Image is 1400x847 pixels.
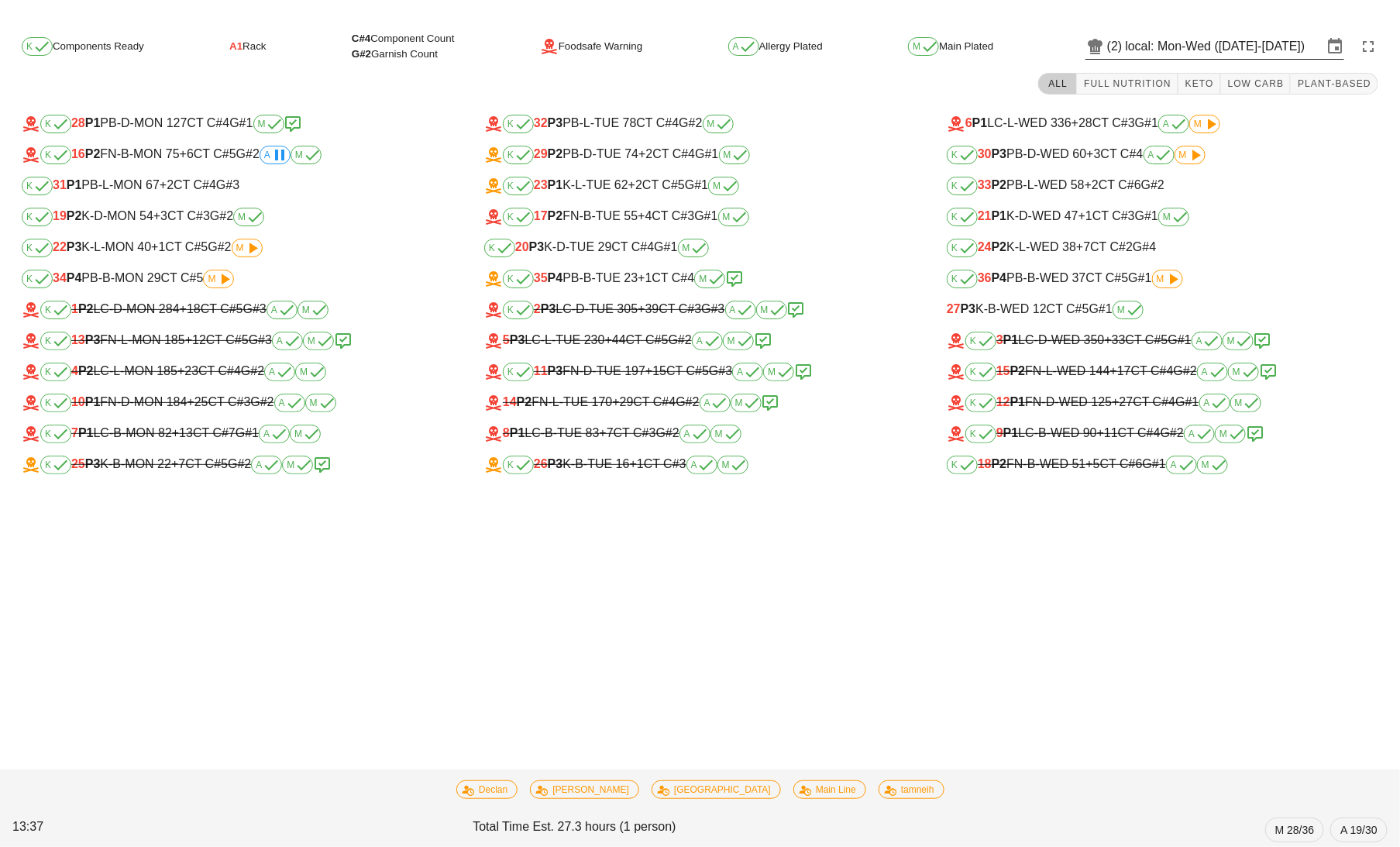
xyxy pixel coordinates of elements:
span: M [1233,367,1254,377]
div: FN-L-MON 185 CT C#5 [22,332,453,350]
span: K [507,460,529,470]
span: 4 [71,364,78,377]
span: G#1 [654,240,677,253]
div: PB-L-MON 67 CT C#4 [22,177,453,195]
span: A1 [229,39,243,54]
span: +27 [1112,395,1133,408]
span: 7 [71,426,78,439]
b: P3 [85,333,101,346]
b: P2 [1010,364,1026,377]
span: G#1 [695,147,718,160]
span: 10 [71,395,85,408]
span: G#2 [352,48,371,60]
span: M [1227,336,1249,346]
span: G#1 [1175,395,1199,408]
span: G#4 [1133,240,1156,253]
span: G#1 [1128,271,1151,284]
span: +18 [180,302,201,315]
span: +3 [153,209,167,222]
div: FN-B-MON 75 CT C#5 [22,146,453,164]
span: +7 [171,457,185,470]
div: PB-D-TUE 74 CT C#4 [484,146,916,164]
span: M [1117,305,1139,315]
span: Low Carb [1227,78,1285,89]
b: P1 [67,178,82,191]
span: M [1194,119,1216,129]
b: P1 [1010,395,1026,408]
b: P1 [548,178,563,191]
span: 22 [53,240,67,253]
span: K [951,150,973,160]
div: FN-D-TUE 197 CT C#5 [484,363,916,381]
span: +39 [638,302,659,315]
span: M [258,119,280,129]
div: K-L-TUE 62 CT C#5 [484,177,916,195]
span: M [913,42,934,51]
button: All [1038,73,1077,95]
span: M [699,274,721,284]
div: K-D-WED 47 CT C#3 [947,208,1378,226]
span: Full Nutrition [1083,78,1171,89]
span: A [1202,367,1223,377]
b: P1 [510,426,525,439]
span: 12 [996,395,1010,408]
b: P3 [992,147,1007,160]
div: LC-B-WED 90 CT C#4 [947,425,1378,443]
span: All [1045,78,1070,89]
span: Keto [1185,78,1214,89]
span: G#2 [210,209,233,222]
b: P2 [67,209,82,222]
span: K [45,336,67,346]
span: +15 [645,364,666,377]
span: G#2 [241,364,264,377]
span: 13 [71,333,85,346]
span: K [45,305,67,315]
span: 24 [978,240,992,253]
span: 6 [965,116,972,129]
span: +5 [1086,457,1100,470]
span: +29 [612,395,633,408]
span: +6 [180,147,194,160]
span: A [271,305,293,315]
div: K-D-MON 54 CT C#3 [22,208,453,226]
span: A [1171,460,1192,470]
span: +2 [160,178,174,191]
b: P2 [992,240,1007,253]
span: tamneih [889,781,934,798]
span: G#2 [1141,178,1164,191]
span: 34 [53,271,67,284]
span: 3 [996,333,1003,346]
span: G#1 [1135,209,1158,222]
div: LC-D-WED 350 CT C#5 [947,332,1378,350]
span: G#1 [236,426,259,439]
span: +1 [630,457,644,470]
span: K [26,212,48,222]
div: K-D-TUE 29 CT C#4 [484,239,916,257]
span: 14 [503,395,517,408]
span: G#1 [694,209,717,222]
span: A [691,460,713,470]
b: P3 [529,240,545,253]
div: FN-B-WED 51 CT C#6 [947,456,1378,474]
span: 1 [71,302,78,315]
span: M [310,398,332,408]
div: FN-D-MON 184 CT C#3 [22,394,453,412]
span: 5 [503,333,510,346]
div: K-L-WED 38 CT C#2 [947,239,1378,257]
span: 9 [996,426,1003,439]
b: P1 [1003,333,1019,346]
span: A [730,305,752,315]
button: Keto [1178,73,1221,95]
span: 26 [534,457,548,470]
span: A [1163,119,1185,129]
span: K [951,243,973,253]
span: M [294,429,316,439]
span: K [507,305,529,315]
span: A [1196,336,1218,346]
span: K [970,398,992,408]
span: +25 [187,395,208,408]
span: G#2 [1161,426,1184,439]
div: Total Time Est. 27.3 hours (1 person) [470,814,930,845]
span: A [1188,429,1210,439]
b: P4 [67,271,82,284]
